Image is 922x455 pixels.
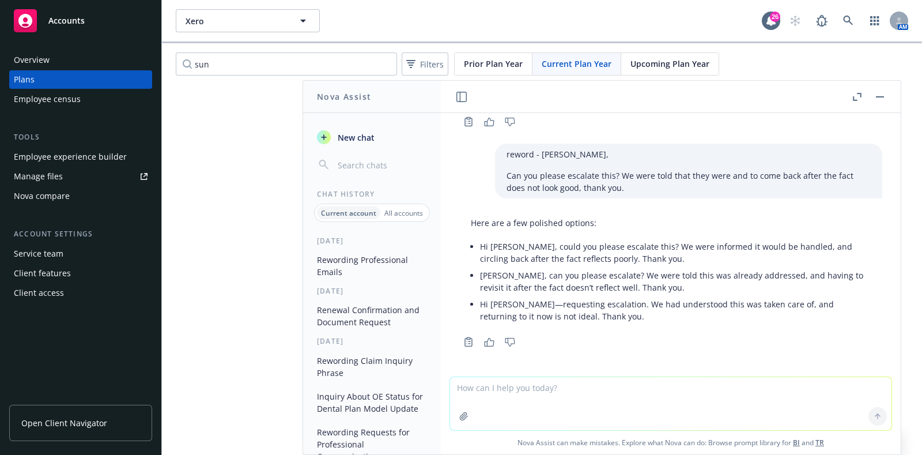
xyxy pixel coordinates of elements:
div: Client features [14,264,71,283]
span: Xero [186,15,285,27]
span: Open Client Navigator [21,417,107,429]
input: Search by name [176,52,397,76]
div: Employee experience builder [14,148,127,166]
button: Renewal Confirmation and Document Request [312,300,432,332]
a: Client features [9,264,152,283]
a: Accounts [9,5,152,37]
p: Here are a few polished options: [471,217,871,229]
p: [PERSON_NAME], can you please escalate? We were told this was already addressed, and having to re... [480,269,871,294]
div: 26 [770,12,780,22]
p: All accounts [384,208,423,218]
button: Thumbs down [501,114,519,130]
a: BI [793,438,800,448]
span: Accounts [48,16,85,25]
div: Client access [14,284,64,302]
div: Service team [14,245,63,263]
h1: Nova Assist [317,91,371,103]
svg: Copy to clipboard [463,116,474,127]
a: Manage files [9,167,152,186]
button: Rewording Professional Emails [312,250,432,281]
button: Rewording Claim Inquiry Phrase [312,351,432,382]
a: Search [837,9,860,32]
div: Chat History [303,189,441,199]
div: Plans [14,70,35,89]
div: Account settings [9,228,152,240]
a: TR [815,438,824,448]
div: Overview [14,51,50,69]
button: New chat [312,127,432,148]
span: Filters [420,58,444,70]
a: Service team [9,245,152,263]
a: Report a Bug [810,9,833,32]
a: Nova compare [9,187,152,205]
a: Start snowing [784,9,807,32]
span: Filters [404,56,446,73]
p: Current account [321,208,376,218]
div: [DATE] [303,336,441,346]
span: New chat [335,131,375,144]
button: Thumbs down [501,334,519,350]
a: Plans [9,70,152,89]
svg: Copy to clipboard [463,337,474,347]
div: [DATE] [303,236,441,246]
span: Upcoming Plan Year [630,58,709,70]
div: Tools [9,131,152,143]
a: Switch app [863,9,886,32]
a: Employee census [9,90,152,108]
div: Nova compare [14,187,70,205]
span: Prior Plan Year [464,58,523,70]
button: Xero [176,9,320,32]
input: Search chats [335,157,427,173]
button: Inquiry About OE Status for Dental Plan Model Update [312,387,432,418]
p: Can you please escalate this? We were told that they were and to come back after the fact does no... [507,170,871,194]
a: Employee experience builder [9,148,152,166]
a: Client access [9,284,152,302]
span: Nova Assist can make mistakes. Explore what Nova can do: Browse prompt library for and [445,431,896,454]
div: Manage files [14,167,63,186]
div: [DATE] [303,286,441,296]
button: Filters [402,52,448,76]
div: Employee census [14,90,81,108]
p: reword - [PERSON_NAME], [507,148,871,160]
a: Overview [9,51,152,69]
span: Current Plan Year [542,58,611,70]
p: Hi [PERSON_NAME], could you please escalate this? We were informed it would be handled, and circl... [480,240,871,265]
p: Hi [PERSON_NAME]—requesting escalation. We had understood this was taken care of, and returning t... [480,298,871,322]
